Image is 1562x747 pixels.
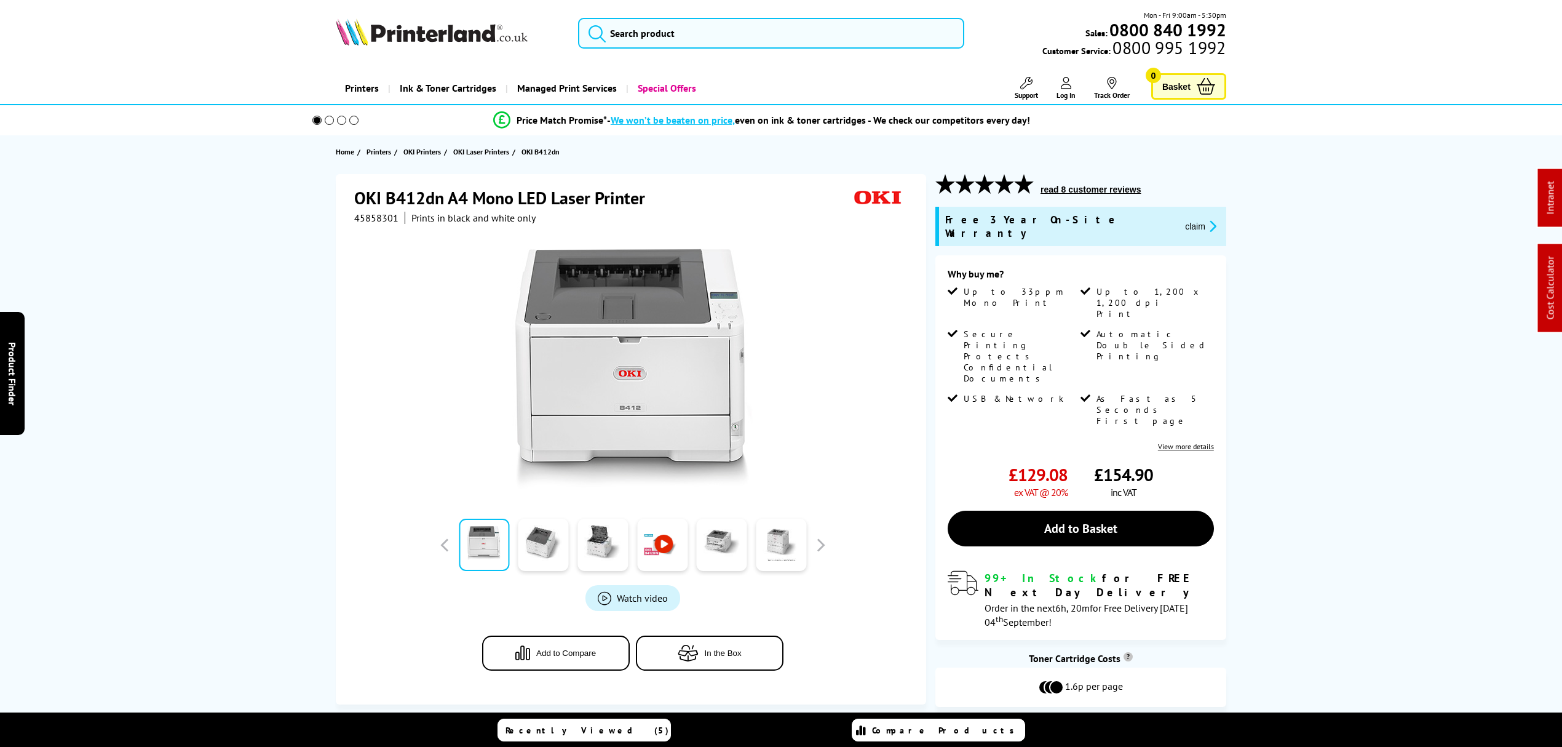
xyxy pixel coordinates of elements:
a: Ink & Toner Cartridges [388,73,505,104]
span: Home [336,145,354,158]
span: Basket [1162,78,1191,95]
div: Why buy me? [948,268,1214,286]
a: Track Order [1094,77,1130,100]
span: inc VAT [1111,486,1136,498]
span: £129.08 [1009,463,1068,486]
input: Search product [578,18,964,49]
span: Support [1015,90,1038,100]
span: Free 3 Year On-Site Warranty [945,213,1175,240]
span: 99+ In Stock [985,571,1102,585]
sup: th [996,613,1003,625]
span: Up to 1,200 x 1,200 dpi Print [1096,286,1211,319]
i: Prints in black and white only [411,212,536,224]
a: Compare Products [852,719,1025,741]
span: 45858301 [354,212,398,224]
div: for FREE Next Day Delivery [985,571,1214,599]
a: Basket 0 [1151,73,1226,100]
button: read 8 customer reviews [1037,184,1144,195]
a: OKI Laser Printers [453,145,512,158]
button: Add to Compare [482,636,630,671]
span: Recently Viewed (5) [505,725,669,736]
a: OKI Printers [403,145,444,158]
span: 0800 995 1992 [1111,42,1226,54]
span: OKI B412dn [521,147,560,156]
li: modal_Promise [295,110,1228,131]
a: Home [336,145,357,158]
span: Secure Printing Protects Confidential Documents [964,329,1078,384]
span: Automatic Double Sided Printing [1096,329,1211,362]
span: Customer Service: [1042,42,1226,57]
span: We won’t be beaten on price, [611,114,735,126]
span: Watch video [617,592,668,604]
button: promo-description [1181,219,1220,233]
span: Up to 33ppm Mono Print [964,286,1078,308]
span: Printers [367,145,391,158]
div: modal_delivery [948,571,1214,628]
span: OKI Printers [403,145,441,158]
span: 0 [1146,68,1161,83]
a: Recently Viewed (5) [498,719,671,741]
a: 0800 840 1992 [1108,24,1226,36]
a: Product_All_Videos [585,585,680,611]
span: Sales: [1085,27,1108,39]
span: Add to Compare [536,649,596,658]
span: 6h, 20m [1055,602,1090,614]
img: OKI [849,186,906,209]
span: Price Match Promise* [517,114,607,126]
span: £154.90 [1094,463,1153,486]
a: Printerland Logo [336,18,563,48]
a: Managed Print Services [505,73,626,104]
span: 1.6p per page [1065,680,1123,695]
a: Log In [1057,77,1076,100]
span: Log In [1057,90,1076,100]
img: OKI B412dn [512,249,753,490]
span: Order in the next for Free Delivery [DATE] 04 September! [985,602,1188,628]
span: Mon - Fri 9:00am - 5:30pm [1144,9,1226,21]
a: Support [1015,77,1038,100]
img: Printerland Logo [336,18,528,46]
div: - even on ink & toner cartridges - We check our competitors every day! [607,114,1030,126]
span: OKI Laser Printers [453,145,509,158]
span: In the Box [705,649,742,658]
div: Toner Cartridge Costs [935,652,1226,665]
span: As Fast as 5 Seconds First page [1096,393,1211,426]
span: ex VAT @ 20% [1014,486,1068,498]
a: Printers [336,73,388,104]
span: Product Finder [6,342,18,405]
h1: OKI B412dn A4 Mono LED Laser Printer [354,186,657,209]
span: USB & Network [964,393,1064,404]
a: Cost Calculator [1544,257,1556,320]
span: Compare Products [872,725,1021,736]
a: View more details [1158,442,1214,451]
sup: Cost per page [1124,652,1133,661]
button: In the Box [636,636,783,671]
a: Intranet [1544,182,1556,215]
b: 0800 840 1992 [1109,18,1226,41]
a: Add to Basket [948,511,1214,546]
span: Ink & Toner Cartridges [400,73,496,104]
a: Printers [367,145,394,158]
a: Special Offers [626,73,705,104]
